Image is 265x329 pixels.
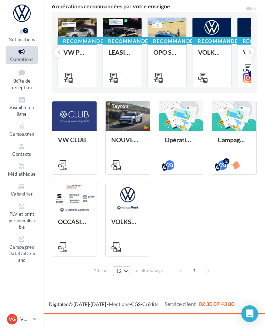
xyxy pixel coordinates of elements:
div: NOUVEAU TAYRON - MARS 2025 [111,136,144,150]
img: tab_keywords_by_traffic_grey.svg [80,40,86,46]
img: logo_orange.svg [11,11,17,17]
a: Boîte de réception [6,67,38,92]
a: Digitaleo [49,301,69,307]
span: Afficher [93,267,109,274]
a: PLV et print personnalisable [6,201,38,231]
span: Campagnes [9,131,34,137]
div: Mots-clés [88,41,105,46]
a: Calendrier [6,181,38,198]
div: OCCASIONS GARANTIES [58,218,91,232]
span: Visibilité en ligne [9,105,34,117]
p: VW GARGES [20,316,30,323]
a: Mentions [109,301,129,307]
span: VG [9,316,16,323]
button: Notifications 2 [6,26,38,44]
a: Visibilité en ligne [6,94,38,118]
a: VG VW GARGES [6,313,38,326]
div: VOLKSWAGEN APRES-VENTE [198,49,226,63]
span: Service client [165,300,196,307]
span: Notifications [8,37,35,42]
div: Recommandé [192,37,244,45]
a: Opérations [6,46,38,63]
span: Contacts [12,151,31,157]
a: Campagnes DataOnDemand [6,234,38,264]
div: Domaine: [DOMAIN_NAME] [18,18,79,24]
div: 2 [249,71,255,77]
a: Contacts [6,141,38,158]
a: CGS [131,301,141,307]
div: 2 [23,28,28,33]
span: © [DATE]-[DATE] - - - [49,301,234,307]
span: 02 30 07 43 80 [199,300,234,307]
button: 12 [113,266,131,276]
div: LEASING ÉLECTRIQUE 2025 [108,49,136,63]
span: Boîte de réception [12,78,32,90]
span: Opérations [10,56,33,62]
div: VOLKSWAGEN RENT [111,218,144,232]
span: 12 [116,268,122,274]
img: tab_domain_overview_orange.svg [29,40,35,46]
a: Médiathèque [6,161,38,178]
span: Médiathèque [8,171,36,177]
span: résultats/page [134,267,163,274]
div: v 4.0.25 [20,11,34,17]
div: Recommandé [103,37,154,45]
div: Campagnes sponsorisées OPO [218,136,251,150]
span: Calendrier [11,191,33,197]
div: Opération libre [165,136,198,150]
div: 6 opérations recommandées par votre enseigne [52,3,245,9]
span: PLV et print personnalisable [9,210,35,230]
span: 1 [189,265,200,276]
div: OPO SEPTEMBRE 2025 [153,49,181,63]
div: VW PRO - OFFRE DE SEPTEMBRE 25 [63,49,91,63]
span: Campagnes DataOnDemand [8,243,35,263]
div: Recommandé [58,37,109,45]
div: VW CLUB [58,136,91,150]
div: Open Intercom Messenger [241,305,258,322]
div: 2 [223,158,229,164]
img: website_grey.svg [11,18,17,24]
a: Campagnes [6,121,38,138]
a: Crédits [142,301,158,307]
div: Domaine [37,41,54,46]
div: Recommandé [147,37,199,45]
